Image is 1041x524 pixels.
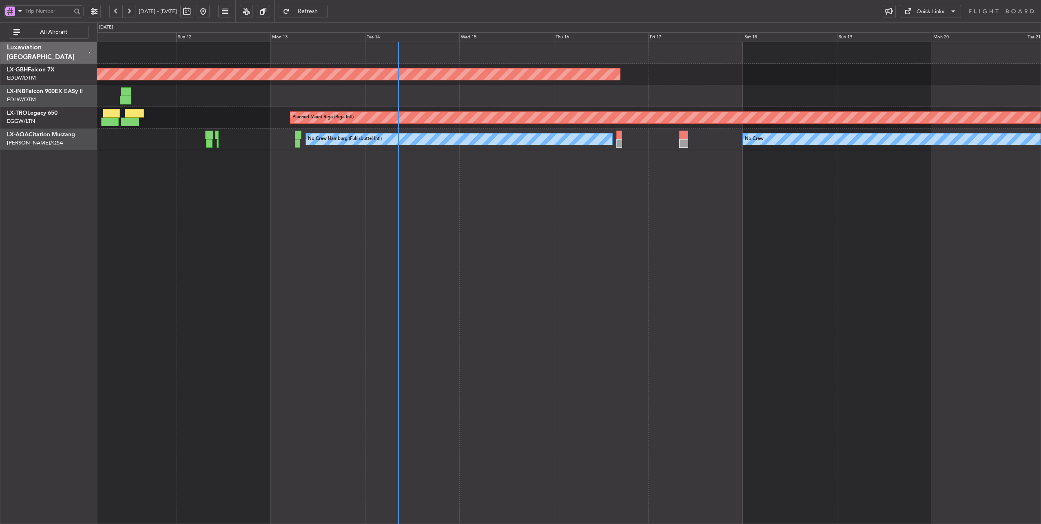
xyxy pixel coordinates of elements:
[308,133,382,145] div: No Crew Hamburg (Fuhlsbuttel Intl)
[837,32,931,42] div: Sun 19
[176,32,270,42] div: Sun 12
[7,132,75,138] a: LX-AOACitation Mustang
[932,32,1026,42] div: Mon 20
[22,29,86,35] span: All Aircraft
[99,24,113,31] div: [DATE]
[7,139,63,147] a: [PERSON_NAME]/QSA
[7,67,55,73] a: LX-GBHFalcon 7X
[25,5,71,17] input: Trip Number
[270,32,365,42] div: Mon 13
[7,89,83,94] a: LX-INBFalcon 900EX EASy II
[7,96,36,103] a: EDLW/DTM
[745,133,764,145] div: No Crew
[291,9,325,14] span: Refresh
[7,118,35,125] a: EGGW/LTN
[554,32,648,42] div: Thu 16
[279,5,328,18] button: Refresh
[7,110,58,116] a: LX-TROLegacy 650
[648,32,742,42] div: Fri 17
[743,32,837,42] div: Sat 18
[9,26,89,39] button: All Aircraft
[7,67,28,73] span: LX-GBH
[7,74,36,82] a: EDLW/DTM
[7,132,29,138] span: LX-AOA
[917,8,944,16] div: Quick Links
[139,8,177,15] span: [DATE] - [DATE]
[7,110,27,116] span: LX-TRO
[459,32,554,42] div: Wed 15
[7,89,25,94] span: LX-INB
[82,32,176,42] div: Sat 11
[900,5,961,18] button: Quick Links
[365,32,459,42] div: Tue 14
[292,111,354,124] div: Planned Maint Riga (Riga Intl)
